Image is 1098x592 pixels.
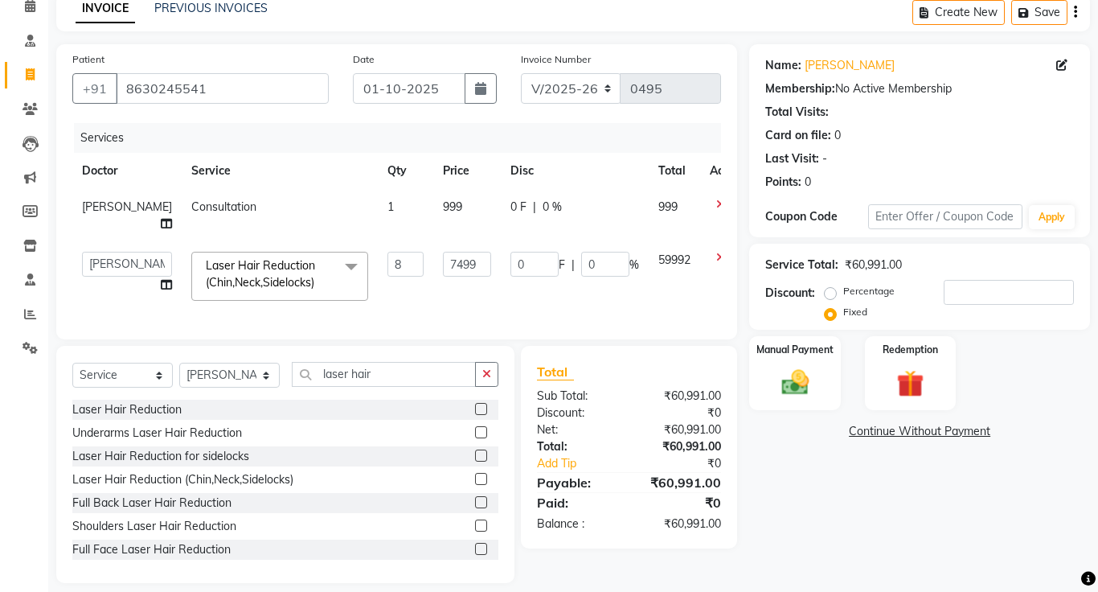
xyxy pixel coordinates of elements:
[533,199,536,216] span: |
[765,127,831,144] div: Card on file:
[765,208,868,225] div: Coupon Code
[822,150,827,167] div: -
[843,305,867,319] label: Fixed
[74,123,733,153] div: Services
[834,127,841,144] div: 0
[82,199,172,214] span: [PERSON_NAME]
[1029,205,1075,229] button: Apply
[805,57,895,74] a: [PERSON_NAME]
[629,438,734,455] div: ₹60,991.00
[521,52,591,67] label: Invoice Number
[443,199,462,214] span: 999
[292,362,476,387] input: Search or Scan
[629,493,734,512] div: ₹0
[700,153,753,189] th: Action
[72,518,236,535] div: Shoulders Laser Hair Reduction
[888,367,932,401] img: _gift.svg
[154,1,268,15] a: PREVIOUS INVOICES
[752,423,1087,440] a: Continue Without Payment
[765,257,838,273] div: Service Total:
[805,174,811,191] div: 0
[525,516,629,532] div: Balance :
[314,275,322,290] a: x
[629,388,734,405] div: ₹60,991.00
[658,199,678,214] span: 999
[510,199,526,216] span: 0 F
[629,421,734,438] div: ₹60,991.00
[765,174,801,191] div: Points:
[116,73,329,104] input: Search by Name/Mobile/Email/Code
[72,73,117,104] button: +91
[765,104,829,121] div: Total Visits:
[501,153,649,189] th: Disc
[387,199,394,214] span: 1
[843,284,895,298] label: Percentage
[883,343,938,357] label: Redemption
[537,364,574,380] span: Total
[525,421,629,438] div: Net:
[72,471,293,488] div: Laser Hair Reduction (Chin,Neck,Sidelocks)
[629,257,639,273] span: %
[72,401,182,418] div: Laser Hair Reduction
[629,516,734,532] div: ₹60,991.00
[72,541,231,558] div: Full Face Laser Hair Reduction
[629,405,734,421] div: ₹0
[765,80,1074,97] div: No Active Membership
[525,438,629,455] div: Total:
[72,52,104,67] label: Patient
[525,473,629,492] div: Payable:
[629,473,734,492] div: ₹60,991.00
[72,153,182,189] th: Doctor
[765,80,835,97] div: Membership:
[868,204,1022,229] input: Enter Offer / Coupon Code
[765,150,819,167] div: Last Visit:
[543,199,562,216] span: 0 %
[525,493,629,512] div: Paid:
[525,405,629,421] div: Discount:
[756,343,834,357] label: Manual Payment
[206,258,315,290] span: Laser Hair Reduction (Chin,Neck,Sidelocks)
[773,367,817,398] img: _cash.svg
[191,199,256,214] span: Consultation
[765,57,801,74] div: Name:
[433,153,501,189] th: Price
[845,257,902,273] div: ₹60,991.00
[353,52,375,67] label: Date
[572,257,575,273] span: |
[378,153,433,189] th: Qty
[182,153,378,189] th: Service
[646,455,733,472] div: ₹0
[525,455,646,472] a: Add Tip
[72,425,242,442] div: Underarms Laser Hair Reduction
[72,448,249,465] div: Laser Hair Reduction for sidelocks
[765,285,815,302] div: Discount:
[658,253,690,267] span: 59992
[559,257,565,273] span: F
[525,388,629,405] div: Sub Total:
[649,153,700,189] th: Total
[72,495,231,512] div: Full Back Laser Hair Reduction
